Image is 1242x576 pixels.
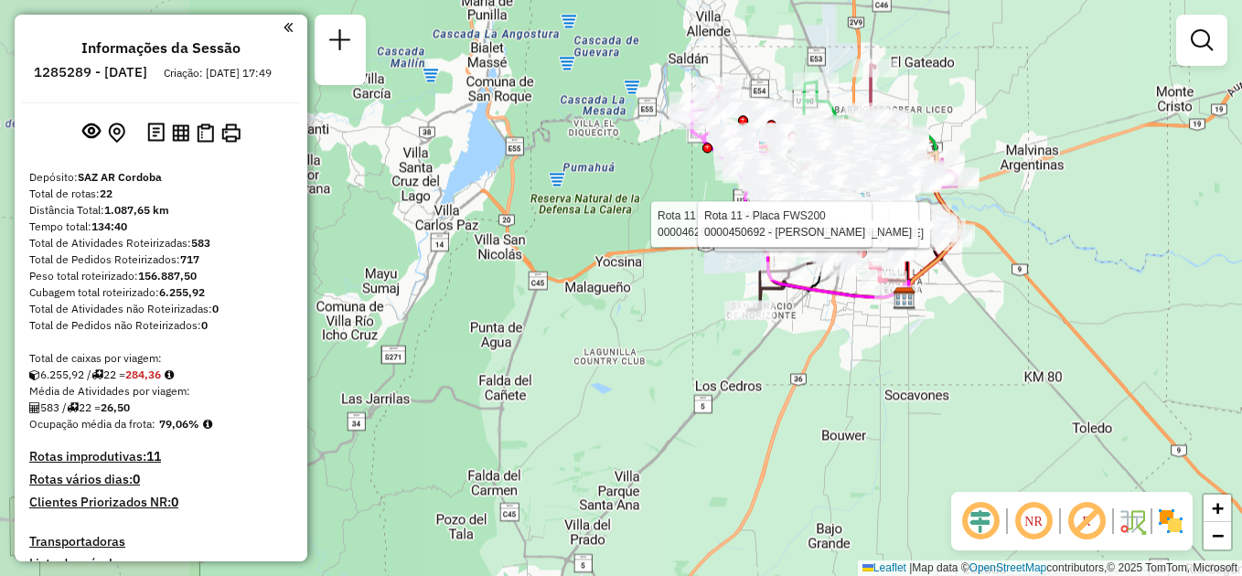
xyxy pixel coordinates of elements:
[851,194,875,218] img: UDC - Córdoba
[159,285,205,299] strong: 6.255,92
[79,118,104,147] button: Exibir sessão original
[34,64,147,80] h6: 1285289 - [DATE]
[1204,522,1231,549] a: Zoom out
[958,499,1002,543] span: Ocultar deslocamento
[29,284,293,301] div: Cubagem total roteirizado:
[862,561,906,574] a: Leaflet
[29,417,155,431] span: Ocupação média da frota:
[91,369,103,380] i: Total de rotas
[851,191,874,215] img: UDC Cordoba
[29,268,293,284] div: Peso total roteirizado:
[146,448,161,464] strong: 11
[180,252,199,266] strong: 717
[29,402,40,413] i: Total de Atividades
[171,494,178,510] strong: 0
[125,368,161,381] strong: 284,36
[159,417,199,431] strong: 79,06%
[858,560,1242,576] div: Map data © contributors,© 2025 TomTom, Microsoft
[969,561,1047,574] a: OpenStreetMap
[203,419,212,430] em: Média calculada utilizando a maior ocupação (%Peso ou %Cubagem) de cada rota da sessão. Rotas cro...
[1183,22,1220,59] a: Exibir filtros
[156,65,279,81] div: Criação: [DATE] 17:49
[104,119,129,147] button: Centralizar mapa no depósito ou ponto de apoio
[100,187,112,200] strong: 22
[322,22,359,63] a: Nova sessão e pesquisa
[1204,495,1231,522] a: Zoom in
[1012,499,1055,543] span: Ocultar NR
[909,561,912,574] span: |
[168,120,193,144] button: Visualizar relatório de Roteirização
[101,400,130,414] strong: 26,50
[29,556,293,571] h4: Lista de veículos
[29,169,293,186] div: Depósito:
[67,402,79,413] i: Total de rotas
[29,186,293,202] div: Total de rotas:
[193,120,218,146] button: Visualizar Romaneio
[29,495,293,510] h4: Clientes Priorizados NR:
[29,383,293,400] div: Média de Atividades por viagem:
[1212,524,1224,547] span: −
[191,236,210,250] strong: 583
[29,369,40,380] i: Cubagem total roteirizado
[1212,496,1224,519] span: +
[29,235,293,251] div: Total de Atividades Roteirizadas:
[29,472,293,487] h4: Rotas vários dias:
[29,317,293,334] div: Total de Pedidos não Roteirizados:
[81,39,241,57] h4: Informações da Sessão
[165,369,174,380] i: Meta Caixas/viagem: 325,98 Diferença: -41,62
[29,251,293,268] div: Total de Pedidos Roteirizados:
[1065,499,1108,543] span: Exibir rótulo
[29,301,293,317] div: Total de Atividades não Roteirizadas:
[218,120,244,146] button: Imprimir Rotas
[138,269,197,283] strong: 156.887,50
[133,471,140,487] strong: 0
[29,534,293,549] h4: Transportadoras
[29,367,293,383] div: 6.255,92 / 22 =
[29,350,293,367] div: Total de caixas por viagem:
[91,219,127,233] strong: 134:40
[1118,507,1147,536] img: Fluxo de ruas
[29,219,293,235] div: Tempo total:
[1156,507,1185,536] img: Exibir/Ocultar setores
[29,400,293,416] div: 583 / 22 =
[212,302,219,315] strong: 0
[104,203,169,217] strong: 1.087,65 km
[893,286,916,310] img: SAZ AR Cordoba
[78,170,162,184] strong: SAZ AR Cordoba
[201,318,208,332] strong: 0
[284,16,293,37] a: Clique aqui para minimizar o painel
[29,449,293,464] h4: Rotas improdutivas:
[29,202,293,219] div: Distância Total:
[144,119,168,147] button: Logs desbloquear sessão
